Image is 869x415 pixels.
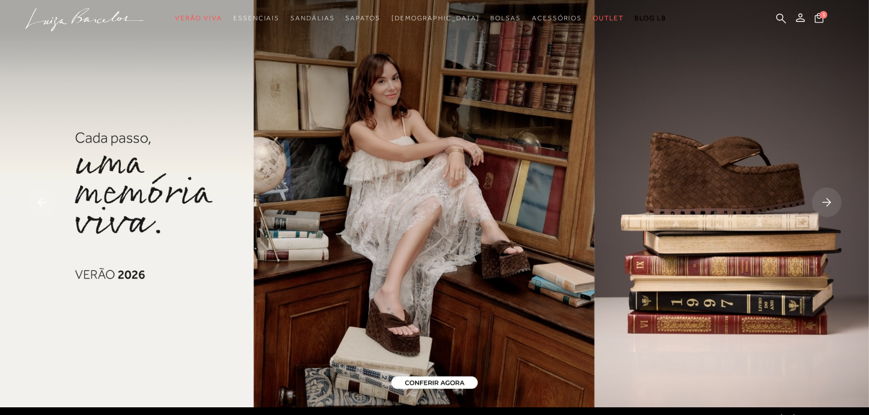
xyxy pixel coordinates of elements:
span: Sapatos [345,14,380,22]
span: [DEMOGRAPHIC_DATA] [391,14,480,22]
a: noSubCategoriesText [290,8,334,29]
span: 1 [820,11,827,19]
span: Bolsas [490,14,521,22]
span: Outlet [593,14,624,22]
a: noSubCategoriesText [345,8,380,29]
a: noSubCategoriesText [490,8,521,29]
a: noSubCategoriesText [391,8,480,29]
span: Verão Viva [175,14,222,22]
span: Sandálias [290,14,334,22]
span: Essenciais [233,14,279,22]
span: Acessórios [532,14,582,22]
a: noSubCategoriesText [175,8,222,29]
span: BLOG LB [635,14,666,22]
a: noSubCategoriesText [233,8,279,29]
a: noSubCategoriesText [593,8,624,29]
a: BLOG LB [635,8,666,29]
button: 1 [811,12,827,27]
a: noSubCategoriesText [532,8,582,29]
